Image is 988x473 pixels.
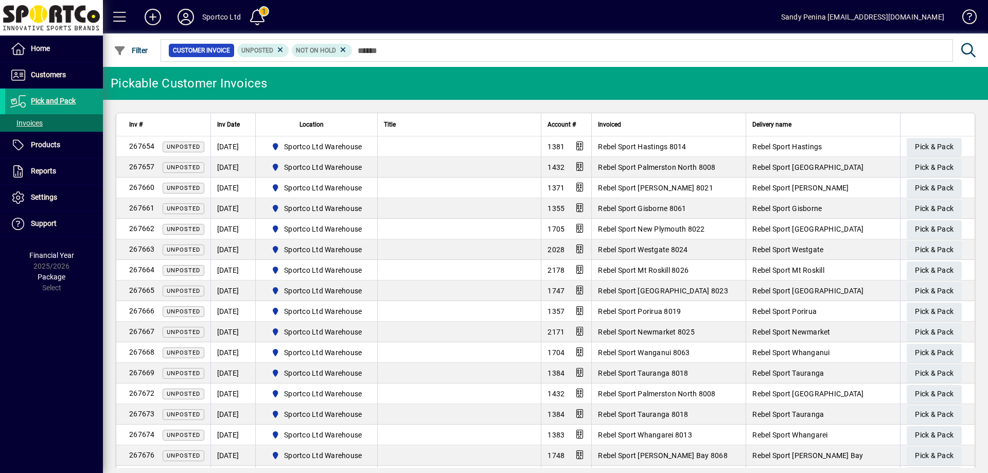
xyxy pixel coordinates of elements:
[915,138,954,155] span: Pick & Pack
[284,389,362,399] span: Sportco Ltd Warehouse
[598,266,689,274] span: Rebel Sport Mt Roskill 8026
[31,44,50,52] span: Home
[38,273,65,281] span: Package
[907,344,962,362] button: Pick & Pack
[262,119,372,130] div: Location
[752,369,824,377] span: Rebel Sport Tauranga
[907,200,962,218] button: Pick & Pack
[548,119,576,130] span: Account #
[752,143,822,151] span: Rebel Sport Hastings
[598,204,686,213] span: Rebel Sport Gisborne 8061
[210,404,255,425] td: [DATE]
[111,41,151,60] button: Filter
[752,328,830,336] span: Rebel Sport Newmarket
[267,243,366,256] span: Sportco Ltd Warehouse
[210,281,255,301] td: [DATE]
[5,159,103,184] a: Reports
[31,71,66,79] span: Customers
[267,429,366,441] span: Sportco Ltd Warehouse
[267,202,366,215] span: Sportco Ltd Warehouse
[129,410,155,418] span: 267673
[31,219,57,227] span: Support
[292,44,352,57] mat-chip: Hold Status: Not On Hold
[167,144,200,150] span: Unposted
[915,200,954,217] span: Pick & Pack
[752,390,863,398] span: Rebel Sport [GEOGRAPHIC_DATA]
[907,179,962,198] button: Pick & Pack
[548,348,564,357] span: 1704
[129,266,155,274] span: 267664
[548,410,564,418] span: 1384
[129,451,155,459] span: 267676
[548,307,564,316] span: 1357
[129,183,155,191] span: 267660
[598,246,687,254] span: Rebel Sport Westgate 8024
[907,241,962,259] button: Pick & Pack
[167,205,200,212] span: Unposted
[598,119,739,130] div: Invoiced
[907,364,962,383] button: Pick & Pack
[548,143,564,151] span: 1381
[915,221,954,238] span: Pick & Pack
[915,303,954,320] span: Pick & Pack
[129,307,155,315] span: 267666
[915,386,954,402] span: Pick & Pack
[907,220,962,239] button: Pick & Pack
[129,204,155,212] span: 267661
[781,9,944,25] div: Sandy Penina [EMAIL_ADDRESS][DOMAIN_NAME]
[752,204,822,213] span: Rebel Sport Gisborne
[129,119,143,130] span: Inv #
[299,119,324,130] span: Location
[284,409,362,419] span: Sportco Ltd Warehouse
[167,226,200,233] span: Unposted
[548,390,564,398] span: 1432
[267,408,366,421] span: Sportco Ltd Warehouse
[907,303,962,321] button: Pick & Pack
[598,348,690,357] span: Rebel Sport Wanganui 8063
[284,327,362,337] span: Sportco Ltd Warehouse
[915,344,954,361] span: Pick & Pack
[598,431,692,439] span: Rebel Sport Whangarei 8013
[907,426,962,445] button: Pick & Pack
[202,9,241,25] div: Sportco Ltd
[167,288,200,294] span: Unposted
[598,369,688,377] span: Rebel Sport Tauranga 8018
[210,342,255,363] td: [DATE]
[237,44,289,57] mat-chip: Customer Invoice Status: Unposted
[752,119,791,130] span: Delivery name
[598,287,728,295] span: Rebel Sport [GEOGRAPHIC_DATA] 8023
[548,246,564,254] span: 2028
[548,369,564,377] span: 1384
[129,245,155,253] span: 267663
[210,136,255,157] td: [DATE]
[114,46,148,55] span: Filter
[129,430,155,439] span: 267674
[284,306,362,317] span: Sportco Ltd Warehouse
[915,447,954,464] span: Pick & Pack
[752,287,863,295] span: Rebel Sport [GEOGRAPHIC_DATA]
[907,159,962,177] button: Pick & Pack
[210,425,255,445] td: [DATE]
[907,406,962,424] button: Pick & Pack
[210,301,255,322] td: [DATE]
[210,383,255,404] td: [DATE]
[267,161,366,173] span: Sportco Ltd Warehouse
[907,385,962,404] button: Pick & Pack
[548,431,564,439] span: 1383
[31,167,56,175] span: Reports
[5,36,103,62] a: Home
[915,241,954,258] span: Pick & Pack
[384,119,396,130] span: Title
[548,163,564,171] span: 1432
[267,305,366,318] span: Sportco Ltd Warehouse
[210,322,255,342] td: [DATE]
[548,266,564,274] span: 2178
[31,97,76,105] span: Pick and Pack
[548,184,564,192] span: 1371
[129,119,204,130] div: Inv #
[129,286,155,294] span: 267665
[241,47,273,54] span: Unposted
[129,348,155,356] span: 267668
[548,204,564,213] span: 1355
[284,450,362,461] span: Sportco Ltd Warehouse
